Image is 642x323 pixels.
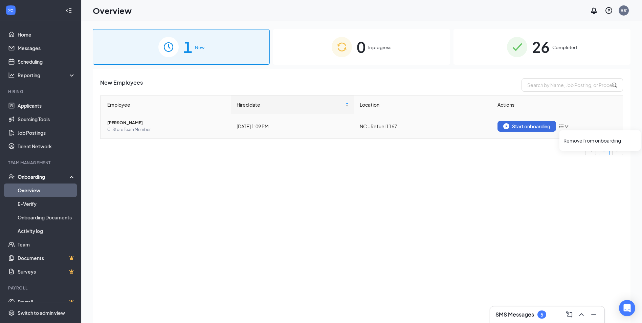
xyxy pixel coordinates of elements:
[368,44,392,51] span: In progress
[354,95,492,114] th: Location
[237,123,349,130] div: [DATE] 1:09 PM
[65,7,72,14] svg: Collapse
[18,55,75,68] a: Scheduling
[195,44,204,51] span: New
[8,285,74,291] div: Payroll
[18,184,75,197] a: Overview
[354,114,492,138] td: NC - Refuel 1167
[576,309,587,320] button: ChevronUp
[8,309,15,316] svg: Settings
[522,78,623,92] input: Search by Name, Job Posting, or Process
[503,123,550,129] div: Start onboarding
[183,35,192,59] span: 1
[18,309,65,316] div: Switch to admin view
[495,311,534,318] h3: SMS Messages
[552,44,577,51] span: Completed
[563,137,637,144] div: Remove from onboarding
[18,41,75,55] a: Messages
[18,139,75,153] a: Talent Network
[18,224,75,238] a: Activity log
[101,95,231,114] th: Employee
[18,295,75,309] a: PayrollCrown
[8,160,74,166] div: Team Management
[585,144,596,155] button: left
[540,312,543,318] div: 5
[590,6,598,15] svg: Notifications
[612,144,623,155] button: right
[18,28,75,41] a: Home
[564,309,575,320] button: ComposeMessage
[93,5,132,16] h1: Overview
[18,112,75,126] a: Sourcing Tools
[497,121,556,132] button: Start onboarding
[612,144,623,155] li: Next Page
[18,126,75,139] a: Job Postings
[8,173,15,180] svg: UserCheck
[107,126,226,133] span: C-Store Team Member
[357,35,366,59] span: 0
[559,124,564,129] span: bars
[18,197,75,211] a: E-Verify
[590,310,598,319] svg: Minimize
[100,78,143,92] span: New Employees
[605,6,613,15] svg: QuestionInfo
[18,173,70,180] div: Onboarding
[8,72,15,79] svg: Analysis
[577,310,585,319] svg: ChevronUp
[7,7,14,14] svg: WorkstreamLogo
[18,238,75,251] a: Team
[564,124,569,129] span: down
[585,144,596,155] li: Previous Page
[18,265,75,278] a: SurveysCrown
[8,89,74,94] div: Hiring
[18,72,76,79] div: Reporting
[237,101,344,108] span: Hired date
[588,309,599,320] button: Minimize
[492,95,623,114] th: Actions
[532,35,550,59] span: 26
[18,251,75,265] a: DocumentsCrown
[18,211,75,224] a: Onboarding Documents
[107,120,226,126] span: [PERSON_NAME]
[619,300,635,316] div: Open Intercom Messenger
[621,7,627,13] div: R#
[18,99,75,112] a: Applicants
[565,310,573,319] svg: ComposeMessage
